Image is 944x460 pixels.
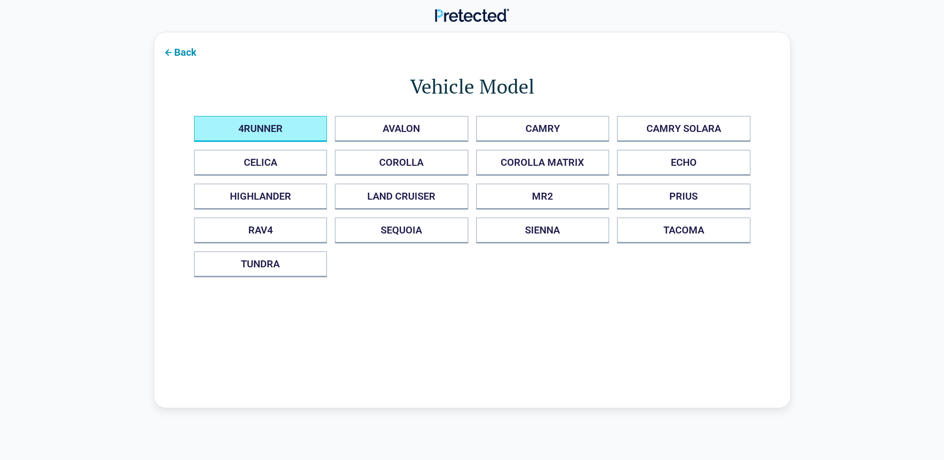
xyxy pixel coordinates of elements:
h1: Vehicle Model [194,72,750,100]
button: 4RUNNER [194,116,327,142]
button: COROLLA MATRIX [476,150,610,176]
button: ECHO [617,150,750,176]
button: CAMRY SOLARA [617,116,750,142]
button: SEQUOIA [335,218,468,243]
button: HIGHLANDER [194,184,327,210]
button: Back [154,40,205,63]
button: CELICA [194,150,327,176]
button: TUNDRA [194,251,327,277]
button: LAND CRUISER [335,184,468,210]
button: AVALON [335,116,468,142]
button: TACOMA [617,218,750,243]
button: COROLLA [335,150,468,176]
button: PRIUS [617,184,750,210]
button: RAV4 [194,218,327,243]
button: CAMRY [476,116,610,142]
button: MR2 [476,184,610,210]
button: SIENNA [476,218,610,243]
